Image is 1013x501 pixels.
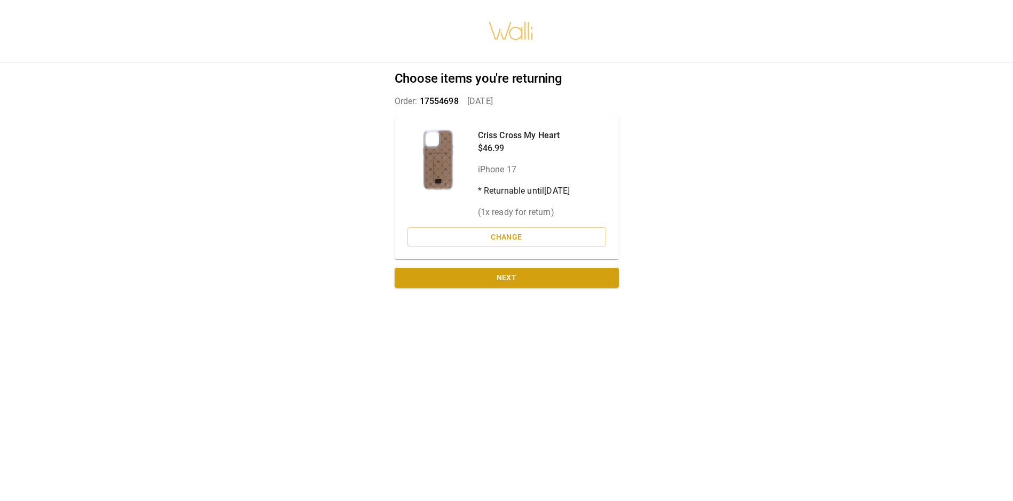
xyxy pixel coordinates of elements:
p: * Returnable until [DATE] [478,185,570,197]
img: walli-inc.myshopify.com [488,8,534,54]
span: 17554698 [420,96,459,106]
button: Next [395,268,619,288]
p: Criss Cross My Heart [478,129,570,142]
p: ( 1 x ready for return) [478,206,570,219]
p: $46.99 [478,142,570,155]
h2: Choose items you're returning [395,71,619,86]
p: iPhone 17 [478,163,570,176]
p: Order: [DATE] [395,95,619,108]
button: Change [407,227,606,247]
